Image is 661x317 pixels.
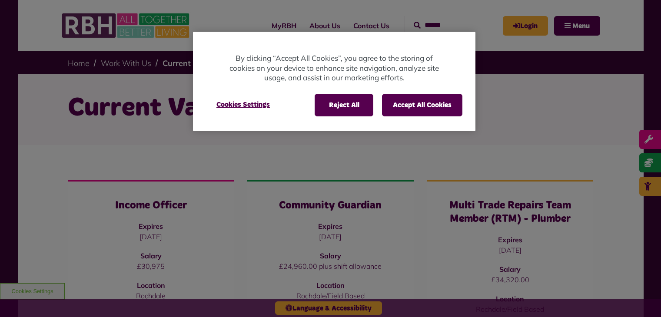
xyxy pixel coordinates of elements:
button: Reject All [315,94,373,116]
div: Cookie banner [193,32,475,131]
button: Cookies Settings [206,94,280,116]
button: Accept All Cookies [382,94,462,116]
p: By clicking “Accept All Cookies”, you agree to the storing of cookies on your device to enhance s... [228,53,441,83]
div: Privacy [193,32,475,131]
